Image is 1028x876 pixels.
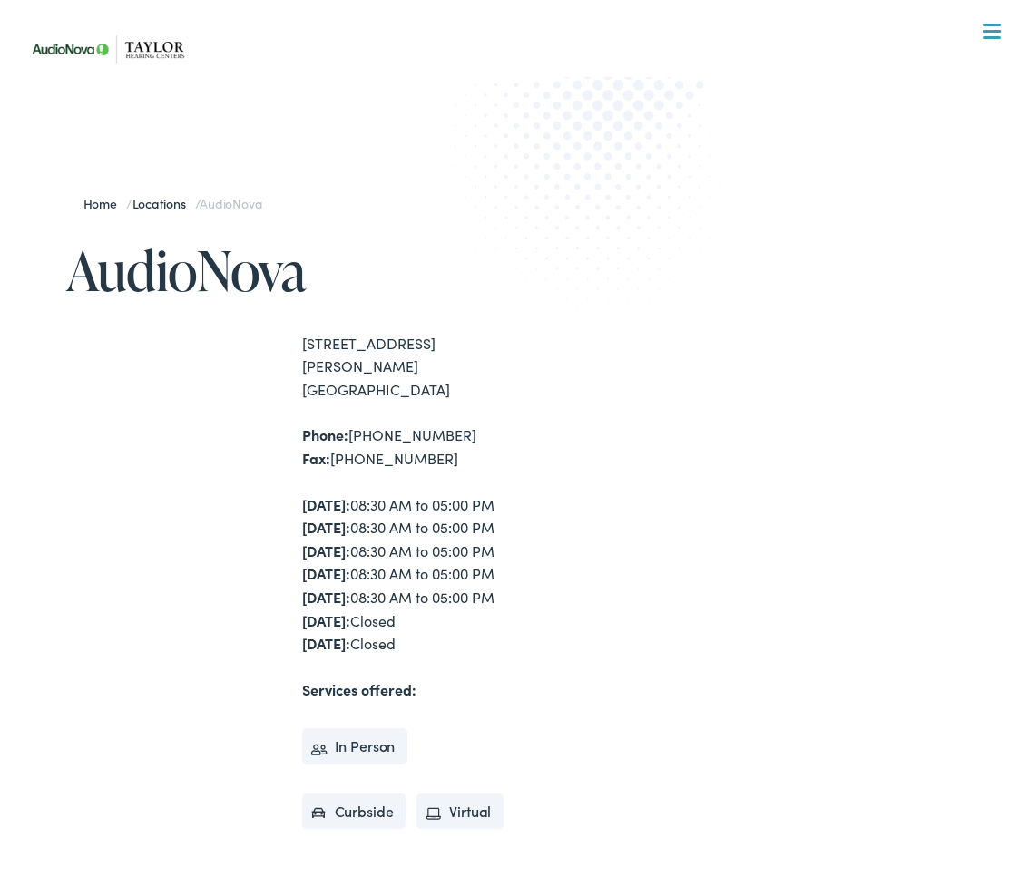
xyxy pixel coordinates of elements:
[302,494,350,514] strong: [DATE]:
[302,610,350,630] strong: [DATE]:
[302,633,350,653] strong: [DATE]:
[302,332,514,402] div: [STREET_ADDRESS][PERSON_NAME] [GEOGRAPHIC_DATA]
[302,728,408,764] li: In Person
[302,679,416,699] strong: Services offered:
[83,194,262,212] span: / /
[302,540,350,560] strong: [DATE]:
[200,194,261,212] span: AudioNova
[302,587,350,607] strong: [DATE]:
[302,563,350,583] strong: [DATE]:
[132,194,195,212] a: Locations
[83,194,126,212] a: Home
[416,793,504,830] li: Virtual
[302,424,348,444] strong: Phone:
[302,423,514,470] div: [PHONE_NUMBER] [PHONE_NUMBER]
[66,240,514,300] h1: AudioNova
[302,517,350,537] strong: [DATE]:
[302,448,330,468] strong: Fax:
[34,73,1008,129] a: What We Offer
[302,493,514,656] div: 08:30 AM to 05:00 PM 08:30 AM to 05:00 PM 08:30 AM to 05:00 PM 08:30 AM to 05:00 PM 08:30 AM to 0...
[302,793,406,830] li: Curbside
